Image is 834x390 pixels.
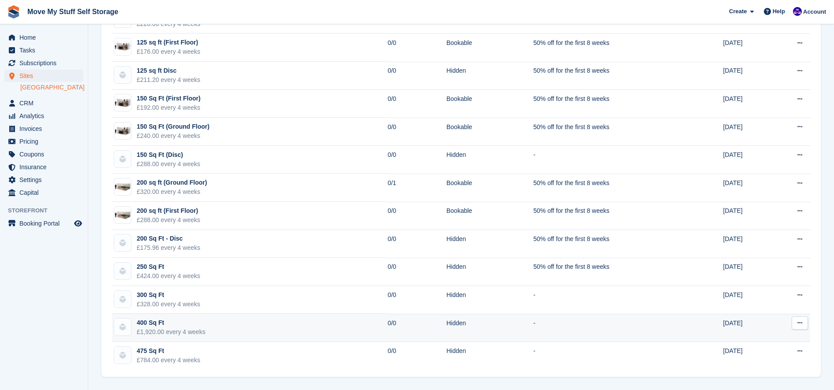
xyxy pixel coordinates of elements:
[446,146,533,174] td: Hidden
[388,118,446,146] td: 0/0
[446,342,533,370] td: Hidden
[19,44,72,56] span: Tasks
[114,67,131,83] img: blank-unit-type-icon-ffbac7b88ba66c5e286b0e438baccc4b9c83835d4c34f86887a83fc20ec27e7b.svg
[4,70,83,82] a: menu
[8,206,88,215] span: Storefront
[19,110,72,122] span: Analytics
[19,217,72,230] span: Booking Portal
[388,258,446,286] td: 0/0
[4,217,83,230] a: menu
[446,202,533,230] td: Bookable
[388,286,446,314] td: 0/0
[723,33,774,62] td: [DATE]
[137,47,200,56] div: £176.00 every 4 weeks
[723,286,774,314] td: [DATE]
[533,33,685,62] td: 50% off for the first 8 weeks
[446,62,533,90] td: Hidden
[137,38,200,47] div: 125 sq ft (First Floor)
[19,57,72,69] span: Subscriptions
[137,160,200,169] div: £288.00 every 4 weeks
[4,57,83,69] a: menu
[446,258,533,286] td: Hidden
[114,347,131,364] img: blank-unit-type-icon-ffbac7b88ba66c5e286b0e438baccc4b9c83835d4c34f86887a83fc20ec27e7b.svg
[533,118,685,146] td: 50% off for the first 8 weeks
[137,206,200,215] div: 200 sq ft (First Floor)
[446,33,533,62] td: Bookable
[388,90,446,118] td: 0/0
[19,186,72,199] span: Capital
[446,286,533,314] td: Hidden
[137,243,200,253] div: £175.96 every 4 weeks
[723,258,774,286] td: [DATE]
[137,271,200,281] div: £424.00 every 4 weeks
[114,125,131,137] img: 150-sqft-unit.jpg
[137,19,207,29] div: £220.00 every 4 weeks
[19,97,72,109] span: CRM
[388,202,446,230] td: 0/0
[114,209,131,222] img: 200-sqft-unit.jpg
[533,174,685,202] td: 50% off for the first 8 weeks
[19,148,72,160] span: Coupons
[803,7,826,16] span: Account
[388,62,446,90] td: 0/0
[4,123,83,135] a: menu
[4,97,83,109] a: menu
[723,146,774,174] td: [DATE]
[137,122,209,131] div: 150 Sq Ft (Ground Floor)
[388,33,446,62] td: 0/0
[533,62,685,90] td: 50% off for the first 8 weeks
[446,90,533,118] td: Bookable
[4,148,83,160] a: menu
[388,146,446,174] td: 0/0
[7,5,20,19] img: stora-icon-8386f47178a22dfd0bd8f6a31ec36ba5ce8667c1dd55bd0f319d3a0aa187defe.svg
[533,286,685,314] td: -
[137,290,200,300] div: 300 Sq Ft
[4,161,83,173] a: menu
[4,174,83,186] a: menu
[19,174,72,186] span: Settings
[723,202,774,230] td: [DATE]
[723,314,774,342] td: [DATE]
[114,151,131,167] img: blank-unit-type-icon-ffbac7b88ba66c5e286b0e438baccc4b9c83835d4c34f86887a83fc20ec27e7b.svg
[137,150,200,160] div: 150 Sq Ft (Disc)
[137,346,200,356] div: 475 Sq Ft
[4,44,83,56] a: menu
[388,174,446,202] td: 0/1
[19,70,72,82] span: Sites
[73,218,83,229] a: Preview store
[533,258,685,286] td: 50% off for the first 8 weeks
[446,230,533,258] td: Hidden
[4,31,83,44] a: menu
[533,342,685,370] td: -
[729,7,747,16] span: Create
[20,83,83,92] a: [GEOGRAPHIC_DATA]
[137,66,200,75] div: 125 sq ft Disc
[137,131,209,141] div: £240.00 every 4 weeks
[24,4,122,19] a: Move My Stuff Self Storage
[723,230,774,258] td: [DATE]
[723,118,774,146] td: [DATE]
[723,174,774,202] td: [DATE]
[114,181,131,193] img: 200-sqft-unit.jpg
[137,262,200,271] div: 250 Sq Ft
[114,319,131,335] img: blank-unit-type-icon-ffbac7b88ba66c5e286b0e438baccc4b9c83835d4c34f86887a83fc20ec27e7b.svg
[533,230,685,258] td: 50% off for the first 8 weeks
[723,90,774,118] td: [DATE]
[4,135,83,148] a: menu
[446,174,533,202] td: Bookable
[137,75,200,85] div: £211.20 every 4 weeks
[4,186,83,199] a: menu
[773,7,785,16] span: Help
[137,178,207,187] div: 200 sq ft (Ground Floor)
[4,110,83,122] a: menu
[137,215,200,225] div: £288.00 every 4 weeks
[446,118,533,146] td: Bookable
[533,146,685,174] td: -
[137,300,200,309] div: £328.00 every 4 weeks
[388,314,446,342] td: 0/0
[19,31,72,44] span: Home
[114,41,131,53] img: 150.jpg
[446,314,533,342] td: Hidden
[137,94,201,103] div: 150 Sq Ft (First Floor)
[114,97,131,109] img: 150-sqft-unit.jpg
